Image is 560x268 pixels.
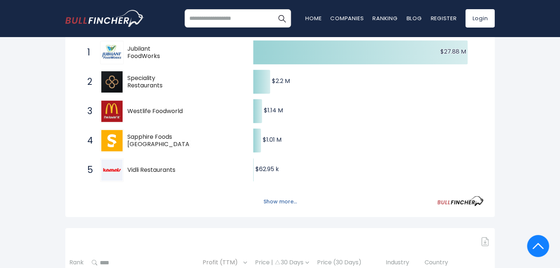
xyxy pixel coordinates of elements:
[127,133,192,149] span: Sapphire Foods [GEOGRAPHIC_DATA]
[127,45,183,61] span: Jubilant FoodWorks
[372,14,397,22] a: Ranking
[84,164,91,176] span: 5
[84,134,91,147] span: 4
[127,75,183,90] span: Speciality Restaurants
[127,108,183,115] span: Westlife Foodworld
[255,165,279,173] text: $62.95 k
[101,101,123,122] img: Westlife Foodworld
[65,10,144,27] img: bullfincher logo
[272,77,290,85] text: $2.2 M
[259,196,301,208] button: Show more...
[273,9,291,28] button: Search
[101,159,123,181] img: Vidli Restaurants
[430,14,457,22] a: Register
[65,10,144,27] a: Go to homepage
[127,166,183,174] span: Vidli Restaurants
[101,45,123,61] img: Jubilant FoodWorks
[406,14,422,22] a: Blog
[264,106,283,115] text: $1.14 M
[305,14,321,22] a: Home
[440,47,466,56] text: $27.88 M
[84,76,91,88] span: 2
[101,71,123,93] img: Speciality Restaurants
[101,130,123,151] img: Sapphire Foods India
[263,135,281,144] text: $1.01 M
[330,14,364,22] a: Companies
[465,9,495,28] a: Login
[84,46,91,59] span: 1
[255,259,309,267] div: Price | 30 Days
[84,105,91,117] span: 3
